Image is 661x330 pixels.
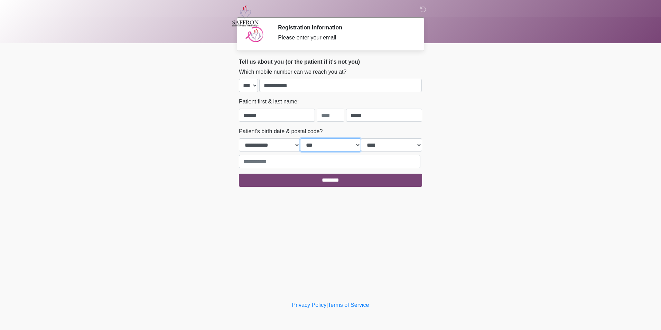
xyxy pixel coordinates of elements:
label: Patient first & last name: [239,98,299,106]
a: Terms of Service [328,302,369,308]
img: Agent Avatar [244,24,265,45]
label: Patient's birth date & postal code? [239,127,323,136]
div: Please enter your email [278,34,412,42]
label: Which mobile number can we reach you at? [239,68,346,76]
img: Saffron Laser Aesthetics and Medical Spa Logo [232,5,259,27]
h2: Tell us about you (or the patient if it's not you) [239,58,422,65]
a: Privacy Policy [292,302,327,308]
a: | [326,302,328,308]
